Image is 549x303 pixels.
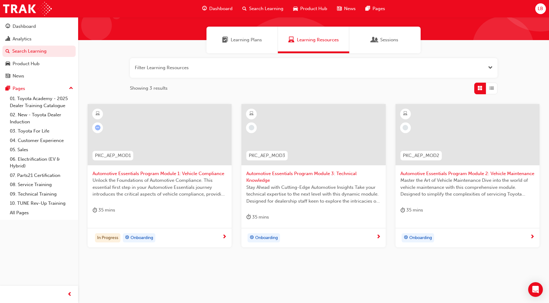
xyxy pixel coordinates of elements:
div: 35 mins [93,206,115,214]
span: news-icon [6,73,10,79]
span: guage-icon [6,24,10,29]
a: 10. TUNE Rev-Up Training [7,199,76,208]
a: search-iconSearch Learning [237,2,288,15]
span: chart-icon [6,36,10,42]
span: Dashboard [209,5,233,12]
span: learningResourceType_ELEARNING-icon [96,110,100,118]
span: up-icon [69,84,73,92]
span: target-icon [404,234,408,242]
div: In Progress [95,233,120,242]
span: learningResourceType_ELEARNING-icon [249,110,254,118]
span: Search Learning [249,5,283,12]
a: 05. Sales [7,145,76,155]
a: PKC_AEP_MOD3Automotive Essentials Program Module 3: Technical KnowledgeStay Ahead with Cutting-Ed... [241,104,385,247]
a: News [2,70,76,82]
span: next-icon [222,234,227,240]
button: Open the filter [488,64,493,71]
div: Pages [13,85,25,92]
span: Pages [373,5,385,12]
a: PKC_AEP_MOD2Automotive Essentials Program Module 2: Vehicle MaintenanceMaster the Art of Vehicle ... [396,104,540,247]
a: Learning ResourcesLearning Resources [278,27,349,53]
div: 35 mins [246,213,269,221]
div: Dashboard [13,23,36,30]
a: 07. Parts21 Certification [7,171,76,180]
button: LB [535,3,546,14]
div: Product Hub [13,60,40,67]
a: Dashboard [2,21,76,32]
img: Trak [3,2,52,16]
a: 04. Customer Experience [7,136,76,145]
span: LB [538,5,543,12]
span: target-icon [125,234,129,242]
span: Unlock the Foundations of Automotive Compliance. This essential first step in your Automotive Ess... [93,177,227,198]
span: Automotive Essentials Program Module 2: Vehicle Maintenance [400,170,535,177]
a: 03. Toyota For Life [7,126,76,136]
span: Master the Art of Vehicle Maintenance Dive into the world of vehicle maintenance with this compre... [400,177,535,198]
a: SessionsSessions [349,27,421,53]
span: Stay Ahead with Cutting-Edge Automotive Insights Take your technical expertise to the next level ... [246,184,381,205]
span: learningRecordVerb_NONE-icon [249,125,254,130]
div: Analytics [13,36,32,43]
a: Product Hub [2,58,76,69]
a: 08. Service Training [7,180,76,189]
span: Grid [478,85,482,92]
span: duration-icon [93,206,97,214]
span: guage-icon [202,5,207,13]
span: duration-icon [400,206,405,214]
a: 02. New - Toyota Dealer Induction [7,110,76,126]
a: Search Learning [2,46,76,57]
a: news-iconNews [332,2,361,15]
span: Onboarding [255,234,278,241]
span: learningResourceType_ELEARNING-icon [403,110,407,118]
a: guage-iconDashboard [197,2,237,15]
span: duration-icon [246,213,251,221]
span: Sessions [372,36,378,43]
span: prev-icon [67,291,72,298]
span: car-icon [6,61,10,67]
div: Open Intercom Messenger [528,282,543,297]
button: Pages [2,83,76,94]
span: learningRecordVerb_NONE-icon [403,125,408,130]
a: PKC_AEP_MOD1Automotive Essentials Program Module 1: Vehicle ComplianceUnlock the Foundations of A... [88,104,232,247]
span: List [489,85,494,92]
a: Analytics [2,33,76,45]
a: pages-iconPages [361,2,390,15]
span: Learning Resources [297,36,339,43]
span: target-icon [250,234,254,242]
span: PKC_AEP_MOD1 [95,152,131,159]
div: 35 mins [400,206,423,214]
span: Onboarding [409,234,432,241]
span: Learning Plans [231,36,262,43]
a: All Pages [7,208,76,218]
span: News [344,5,356,12]
span: car-icon [293,5,298,13]
span: search-icon [6,49,10,54]
span: pages-icon [365,5,370,13]
span: PKC_AEP_MOD3 [249,152,285,159]
span: Automotive Essentials Program Module 3: Technical Knowledge [246,170,381,184]
span: pages-icon [6,86,10,92]
div: News [13,73,24,80]
a: car-iconProduct Hub [288,2,332,15]
span: learningRecordVerb_ATTEMPT-icon [95,125,100,130]
span: PKC_AEP_MOD2 [403,152,439,159]
span: Onboarding [131,234,153,241]
a: 01. Toyota Academy - 2025 Dealer Training Catalogue [7,94,76,110]
span: Showing 3 results [130,85,168,92]
span: Product Hub [300,5,327,12]
span: next-icon [530,234,535,240]
span: news-icon [337,5,342,13]
span: Automotive Essentials Program Module 1: Vehicle Compliance [93,170,227,177]
span: next-icon [376,234,381,240]
a: 09. Technical Training [7,189,76,199]
a: Learning PlansLearning Plans [206,27,278,53]
span: search-icon [242,5,247,13]
span: Learning Plans [222,36,228,43]
span: Learning Resources [288,36,294,43]
span: Sessions [380,36,398,43]
button: DashboardAnalyticsSearch LearningProduct HubNews [2,20,76,83]
a: 06. Electrification (EV & Hybrid) [7,155,76,171]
